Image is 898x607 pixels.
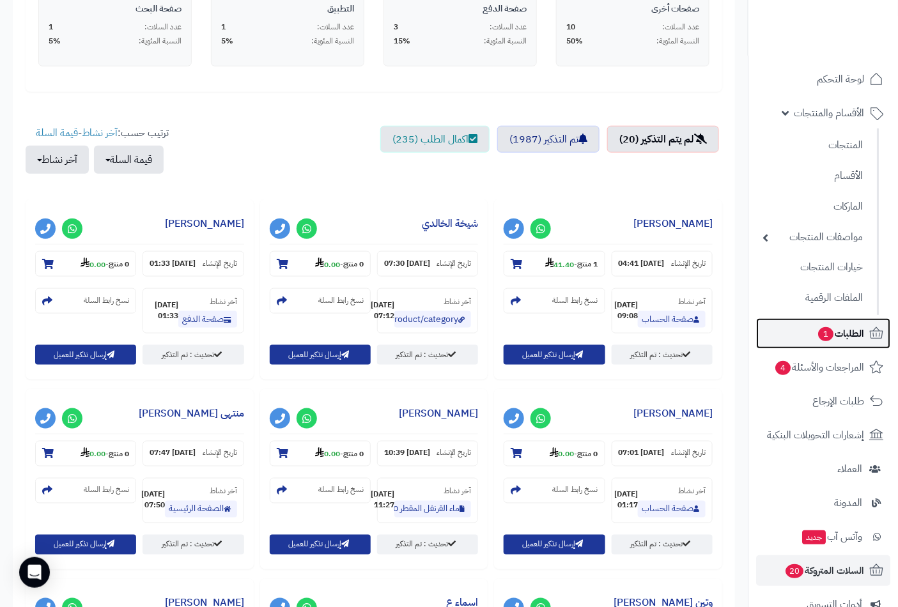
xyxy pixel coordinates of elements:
strong: [DATE] 10:39 [384,448,430,459]
small: آخر نشاط [444,486,471,497]
span: عدد السلات: [662,22,699,33]
button: آخر نشاط [26,146,89,174]
strong: 0.00 [315,449,340,460]
strong: 41.40 [545,259,575,270]
a: تحديث : تم التذكير [143,535,244,555]
small: تاريخ الإنشاء [671,448,706,459]
span: إشعارات التحويلات البنكية [767,426,864,444]
button: إرسال تذكير للعميل [504,345,605,365]
small: - [315,257,364,270]
section: نسخ رابط السلة [35,478,136,503]
div: صفحة الدفع [394,3,527,15]
span: عدد السلات: [144,22,182,33]
span: النسبة المئوية: [656,36,699,47]
strong: [DATE] 11:27 [371,489,394,511]
strong: [DATE] 01:17 [614,489,638,511]
a: منتهى [PERSON_NAME] [139,406,244,421]
section: 0 منتج-0.00 [270,251,371,277]
small: نسخ رابط السلة [84,295,129,306]
a: المراجعات والأسئلة4 [756,352,890,383]
small: نسخ رابط السلة [318,295,364,306]
strong: 0.00 [81,449,105,460]
a: [PERSON_NAME] [165,216,244,231]
button: إرسال تذكير للعميل [504,535,605,555]
section: نسخ رابط السلة [504,478,605,503]
small: - [315,447,364,460]
span: 5% [221,36,233,47]
strong: [DATE] 07:50 [141,489,165,511]
section: 0 منتج-0.00 [35,251,136,277]
button: إرسال تذكير للعميل [35,535,136,555]
a: تحديث : تم التذكير [143,345,244,365]
a: المنتجات [756,132,869,159]
section: نسخ رابط السلة [270,478,371,503]
a: الصفحة الرئيسية [165,501,237,518]
span: 1 [818,327,833,341]
a: الأقسام [756,162,869,190]
strong: 1 منتج [578,259,598,270]
span: 1 [221,22,226,33]
strong: [DATE] 07:01 [619,448,665,459]
small: نسخ رابط السلة [318,485,364,496]
div: Open Intercom Messenger [19,557,50,588]
strong: 0 منتج [109,449,129,460]
a: تحديث : تم التذكير [377,345,478,365]
span: الطلبات [817,325,864,342]
a: ماء القرنفل المقطر 300مل اذخر [394,501,471,518]
span: 1 [49,22,53,33]
small: - [81,447,129,460]
small: آخر نشاط [210,296,237,307]
a: لم يتم التذكير (20) [607,126,719,153]
img: logo-2.png [811,36,886,63]
section: نسخ رابط السلة [504,288,605,314]
small: تاريخ الإنشاء [437,448,471,459]
ul: ترتيب حسب: - [26,126,169,174]
a: تحديث : تم التذكير [612,345,713,365]
small: آخر نشاط [444,296,471,307]
a: صفحة الدفع [178,311,237,328]
span: النسبة المئوية: [484,36,527,47]
button: إرسال تذكير للعميل [35,345,136,365]
a: خيارات المنتجات [756,254,869,281]
strong: [DATE] 07:12 [371,300,394,321]
div: صفحة البحث [49,3,182,15]
section: 0 منتج-0.00 [270,441,371,466]
a: [PERSON_NAME] [399,406,478,421]
section: 0 منتج-0.00 [504,441,605,466]
span: المدونة [834,494,862,512]
span: الأقسام والمنتجات [794,104,864,122]
a: لوحة التحكم [756,64,890,95]
small: آخر نشاط [678,486,706,497]
a: قيمة السلة [36,125,78,141]
small: تاريخ الإنشاء [437,258,471,269]
small: تاريخ الإنشاء [671,258,706,269]
a: المدونة [756,488,890,518]
section: نسخ رابط السلة [270,288,371,314]
span: عدد السلات: [490,22,527,33]
strong: 0.00 [81,259,105,270]
a: الطلبات1 [756,318,890,349]
strong: 0 منتج [109,259,129,270]
a: العملاء [756,454,890,484]
strong: 0 منتج [343,259,364,270]
span: المراجعات والأسئلة [774,358,864,376]
button: إرسال تذكير للعميل [270,345,371,365]
span: جديد [802,530,826,544]
strong: 0.00 [550,449,575,460]
section: 1 منتج-41.40 [504,251,605,277]
small: نسخ رابط السلة [84,485,129,496]
section: 0 منتج-0.00 [35,441,136,466]
span: النسبة المئوية: [139,36,182,47]
a: شيخة الخالدي [422,216,478,231]
a: وآتس آبجديد [756,521,890,552]
a: إشعارات التحويلات البنكية [756,420,890,450]
a: تحديث : تم التذكير [612,535,713,555]
span: النسبة المئوية: [311,36,354,47]
small: آخر نشاط [678,296,706,307]
span: 3 [394,22,398,33]
span: السلات المتروكة [784,562,864,580]
small: آخر نشاط [210,486,237,497]
a: [PERSON_NAME] [633,406,713,421]
div: التطبيق [221,3,354,15]
a: صفحة الحساب [638,501,706,518]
